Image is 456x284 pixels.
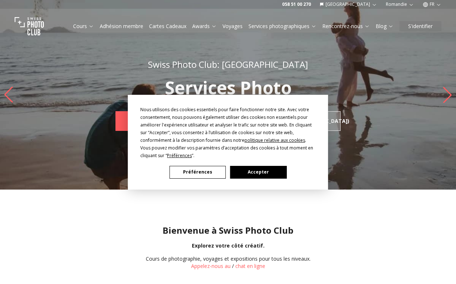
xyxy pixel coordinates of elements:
[230,166,286,179] button: Accepter
[140,106,316,159] div: Nous utilisons des cookies essentiels pour faire fonctionner notre site. Avec votre consentement,...
[244,137,305,143] span: politique relative aux cookies
[167,152,192,159] span: Préférences
[170,166,226,179] button: Préférences
[128,95,328,190] div: Cookie Consent Prompt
